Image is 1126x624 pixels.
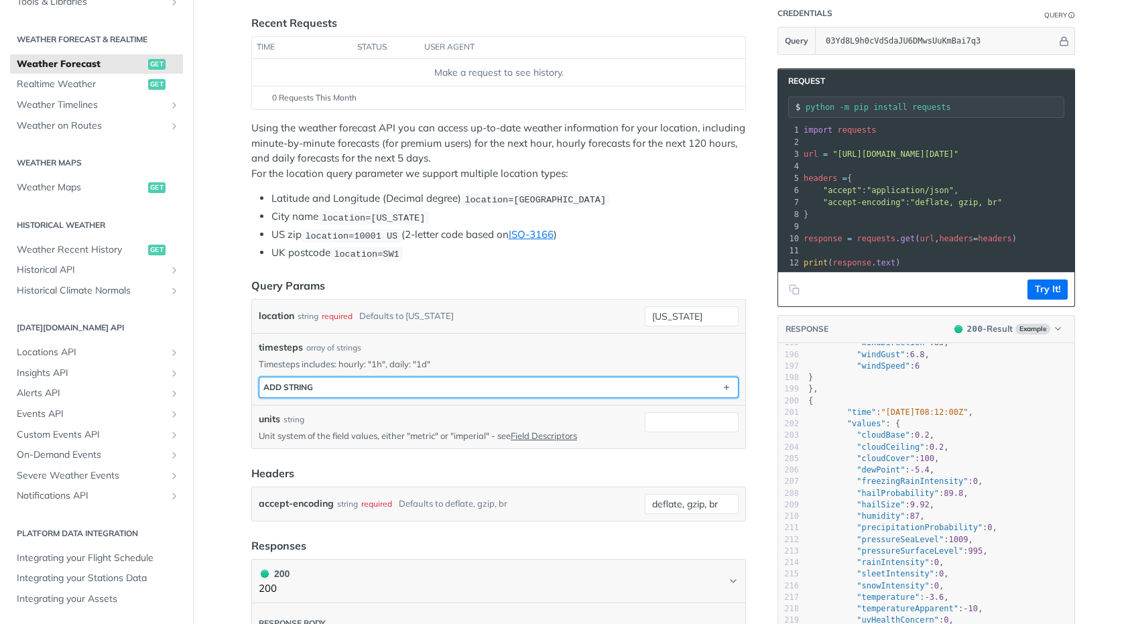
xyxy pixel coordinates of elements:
span: : , [808,489,968,498]
button: Copy to clipboard [785,279,804,300]
button: 200200-ResultExample [948,322,1068,336]
span: headers [939,234,973,243]
span: "cloudBase" [857,430,910,440]
span: 0 [987,523,992,532]
div: 6 [778,184,801,196]
button: Show subpages for Notifications API [169,491,180,501]
span: Alerts API [17,387,166,400]
a: Locations APIShow subpages for Locations API [10,342,183,363]
li: Latitude and Longitude (Decimal degree) [271,191,746,206]
span: "precipitationProbability" [857,523,983,532]
span: 1009 [949,535,968,544]
div: 201 [778,407,799,418]
button: RESPONSE [785,322,829,336]
span: Weather Recent History [17,243,145,257]
span: "cloudCover" [857,454,915,463]
div: Query [1044,10,1067,20]
div: Query Params [251,277,325,294]
span: "time" [847,408,876,417]
span: response [804,234,842,243]
span: 0.2 [930,442,944,452]
h2: Platform DATA integration [10,527,183,540]
span: "application/json" [867,186,954,195]
span: 995 [968,546,983,556]
p: Timesteps includes: hourly: "1h", daily: "1d" [259,358,739,370]
p: 200 [259,581,290,597]
div: 10 [778,233,801,245]
a: Weather Forecastget [10,54,183,74]
button: Show subpages for Events API [169,409,180,420]
span: Weather Forecast [17,58,145,71]
div: 204 [778,442,799,453]
span: Events API [17,408,166,421]
span: "windSpeed" [857,361,910,371]
span: import [804,125,832,135]
button: Try It! [1027,279,1068,300]
span: : , [808,430,934,440]
span: }, [808,384,818,393]
div: Credentials [777,8,832,19]
a: Insights APIShow subpages for Insights API [10,363,183,383]
span: requests [857,234,896,243]
a: Custom Events APIShow subpages for Custom Events API [10,425,183,445]
span: : , [808,350,930,359]
span: : , [808,581,944,590]
span: "humidity" [857,511,905,521]
div: 200 [778,395,799,407]
a: Notifications APIShow subpages for Notifications API [10,486,183,506]
span: : , [808,592,949,602]
span: : [804,198,1002,207]
span: 200 [967,324,983,334]
span: } [808,373,813,382]
li: City name [271,209,746,225]
a: Alerts APIShow subpages for Alerts API [10,383,183,403]
span: 200 [261,570,269,578]
span: "deflate, gzip, br" [910,198,1002,207]
span: "freezingRainIntensity" [857,477,968,486]
button: Show subpages for On-Demand Events [169,450,180,460]
span: Integrating your Flight Schedule [17,552,180,565]
div: 1 [778,124,801,136]
span: Realtime Weather [17,78,145,91]
a: Weather Recent Historyget [10,240,183,260]
span: 6 [915,361,920,371]
span: 5.4 [915,465,930,475]
span: : , [808,500,934,509]
div: 198 [778,372,799,383]
h2: Historical Weather [10,219,183,231]
span: 200 [954,325,962,333]
a: Events APIShow subpages for Events API [10,404,183,424]
span: get [148,182,166,193]
span: 3.6 [930,592,944,602]
div: 207 [778,476,799,487]
div: Defaults to [US_STATE] [359,306,454,326]
div: 211 [778,522,799,534]
div: 206 [778,464,799,476]
span: : , [808,465,934,475]
label: location [259,306,294,326]
div: Defaults to deflate, gzip, br [399,494,507,513]
div: 216 [778,580,799,592]
span: "[DATE]T08:12:00Z" [881,408,968,417]
span: headers [978,234,1012,243]
span: "hailSize" [857,500,905,509]
span: Custom Events API [17,428,166,442]
span: = [973,234,978,243]
span: timesteps [259,340,303,355]
h2: Weather Forecast & realtime [10,34,183,46]
span: : , [808,558,944,567]
span: headers [804,174,838,183]
div: Recent Requests [251,15,337,31]
div: 215 [778,568,799,580]
button: ADD string [259,377,738,397]
span: Historical API [17,263,166,277]
span: 0 [939,569,944,578]
button: Hide [1057,34,1071,48]
span: 100 [920,454,934,463]
div: 217 [778,592,799,603]
button: 200 200200 [259,566,739,597]
div: Responses [251,538,306,554]
span: 10 [968,604,977,613]
div: QueryInformation [1044,10,1075,20]
span: = [842,174,847,183]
